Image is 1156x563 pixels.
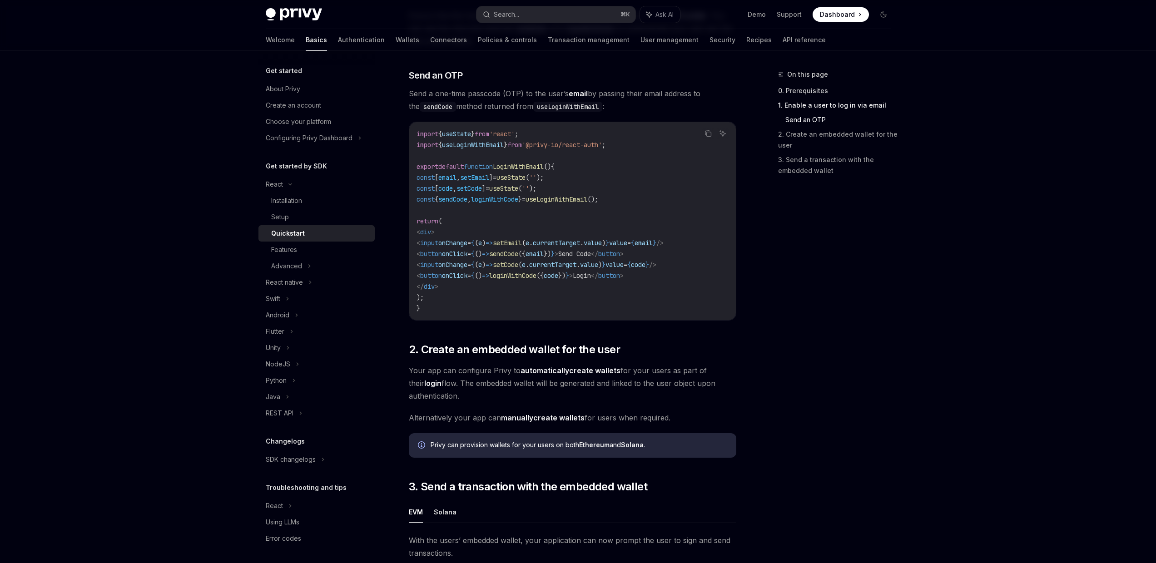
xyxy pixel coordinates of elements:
[417,239,420,247] span: <
[417,173,435,182] span: const
[504,141,507,149] span: }
[635,239,653,247] span: email
[266,277,303,288] div: React native
[266,359,290,370] div: NodeJS
[778,153,898,178] a: 3. Send a transaction with the embedded wallet
[266,29,295,51] a: Welcome
[566,272,569,280] span: }
[418,441,427,450] svg: Info
[417,130,438,138] span: import
[266,100,321,111] div: Create an account
[258,530,375,547] a: Error codes
[438,173,456,182] span: email
[645,261,649,269] span: }
[640,29,699,51] a: User management
[548,29,630,51] a: Transaction management
[475,272,482,280] span: ()
[266,8,322,21] img: dark logo
[456,173,460,182] span: ,
[266,391,280,402] div: Java
[266,454,316,465] div: SDK changelogs
[489,272,536,280] span: loginWithCode
[266,293,280,304] div: Swift
[544,272,558,280] span: code
[551,250,555,258] span: }
[533,239,580,247] span: currentTarget
[518,195,522,203] span: }
[471,261,475,269] span: {
[271,261,302,272] div: Advanced
[518,250,526,258] span: ({
[475,261,478,269] span: (
[551,163,555,171] span: {
[271,212,289,222] div: Setup
[266,179,283,190] div: React
[529,239,533,247] span: .
[489,130,515,138] span: 'react'
[529,261,576,269] span: currentTarget
[624,261,627,269] span: =
[655,10,674,19] span: Ask AI
[631,239,635,247] span: {
[649,261,656,269] span: />
[471,195,518,203] span: loginWithCode
[746,29,772,51] a: Recipes
[598,272,620,280] span: button
[442,250,467,258] span: onClick
[420,272,442,280] span: button
[493,261,518,269] span: setCode
[417,272,420,280] span: <
[471,272,475,280] span: {
[420,228,431,236] span: div
[271,244,297,255] div: Features
[526,261,529,269] span: .
[266,482,347,493] h5: Troubleshooting and tips
[438,130,442,138] span: {
[258,114,375,130] a: Choose your platform
[464,163,493,171] span: function
[529,184,536,193] span: );
[536,173,544,182] span: );
[420,239,438,247] span: input
[526,173,529,182] span: (
[266,84,300,94] div: About Privy
[526,250,544,258] span: email
[409,479,647,494] span: 3. Send a transaction with the embedded wallet
[493,239,522,247] span: setEmail
[627,261,631,269] span: {
[471,250,475,258] span: {
[558,250,591,258] span: Send Code
[777,10,802,19] a: Support
[482,261,486,269] span: )
[258,225,375,242] a: Quickstart
[787,69,828,80] span: On this page
[591,250,598,258] span: </
[258,97,375,114] a: Create an account
[522,141,602,149] span: '@privy-io/react-auth'
[442,272,467,280] span: onClick
[475,239,478,247] span: (
[536,272,544,280] span: ({
[409,534,736,559] span: With the users’ embedded wallet, your application can now prompt the user to sign and send transa...
[266,161,327,172] h5: Get started by SDK
[396,29,419,51] a: Wallets
[489,173,493,182] span: ]
[526,195,587,203] span: useLoginWithEmail
[518,184,522,193] span: (
[518,261,522,269] span: (
[587,195,598,203] span: ();
[258,242,375,258] a: Features
[409,69,463,82] span: Send an OTP
[482,239,486,247] span: )
[602,239,605,247] span: )
[717,128,729,139] button: Ask AI
[569,272,573,280] span: >
[442,141,504,149] span: useLoginWithEmail
[591,272,598,280] span: </
[579,441,610,449] strong: Ethereum
[417,293,424,301] span: );
[442,130,471,138] span: useState
[471,130,475,138] span: }
[417,195,435,203] span: const
[576,261,580,269] span: .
